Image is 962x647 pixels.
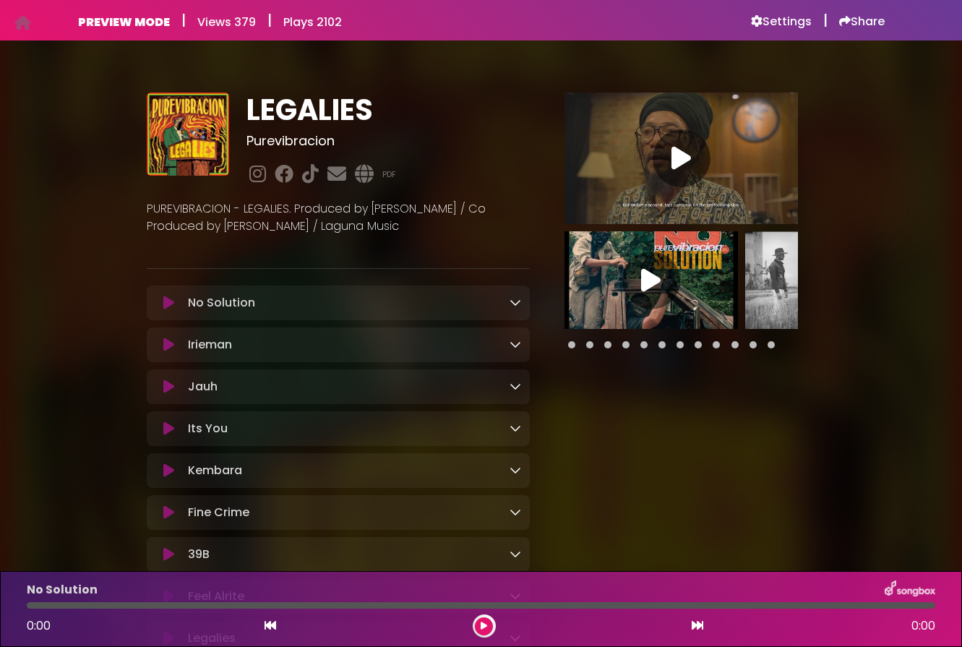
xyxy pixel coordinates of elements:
[885,580,935,599] img: songbox-logo-white.png
[283,15,342,29] h6: Plays 2102
[246,93,530,127] h1: LEGALIES
[246,133,530,149] h3: Purevibracion
[188,294,255,312] p: No Solution
[382,168,396,181] a: PDF
[197,15,256,29] h6: Views 379
[147,200,530,235] p: PUREVIBRACION - LEGALIES. Produced by [PERSON_NAME] / Co Produced by [PERSON_NAME] / Laguna Music
[564,231,738,329] img: Video Thumbnail
[839,14,885,29] a: Share
[751,14,812,29] a: Settings
[188,420,228,437] p: Its You
[27,581,98,599] p: No Solution
[188,378,218,395] p: Jauh
[147,93,230,176] img: KXQiqy2CSaGhmGMIrJlQ
[564,93,799,224] img: Video Thumbnail
[188,336,232,354] p: Irieman
[188,546,210,563] p: 39B
[181,12,186,29] h5: |
[188,462,242,479] p: Kembara
[745,231,919,329] img: Video Thumbnail
[27,617,51,634] span: 0:00
[188,504,249,521] p: Fine Crime
[267,12,272,29] h5: |
[823,12,828,29] h5: |
[78,15,170,29] h6: PREVIEW MODE
[911,617,935,635] span: 0:00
